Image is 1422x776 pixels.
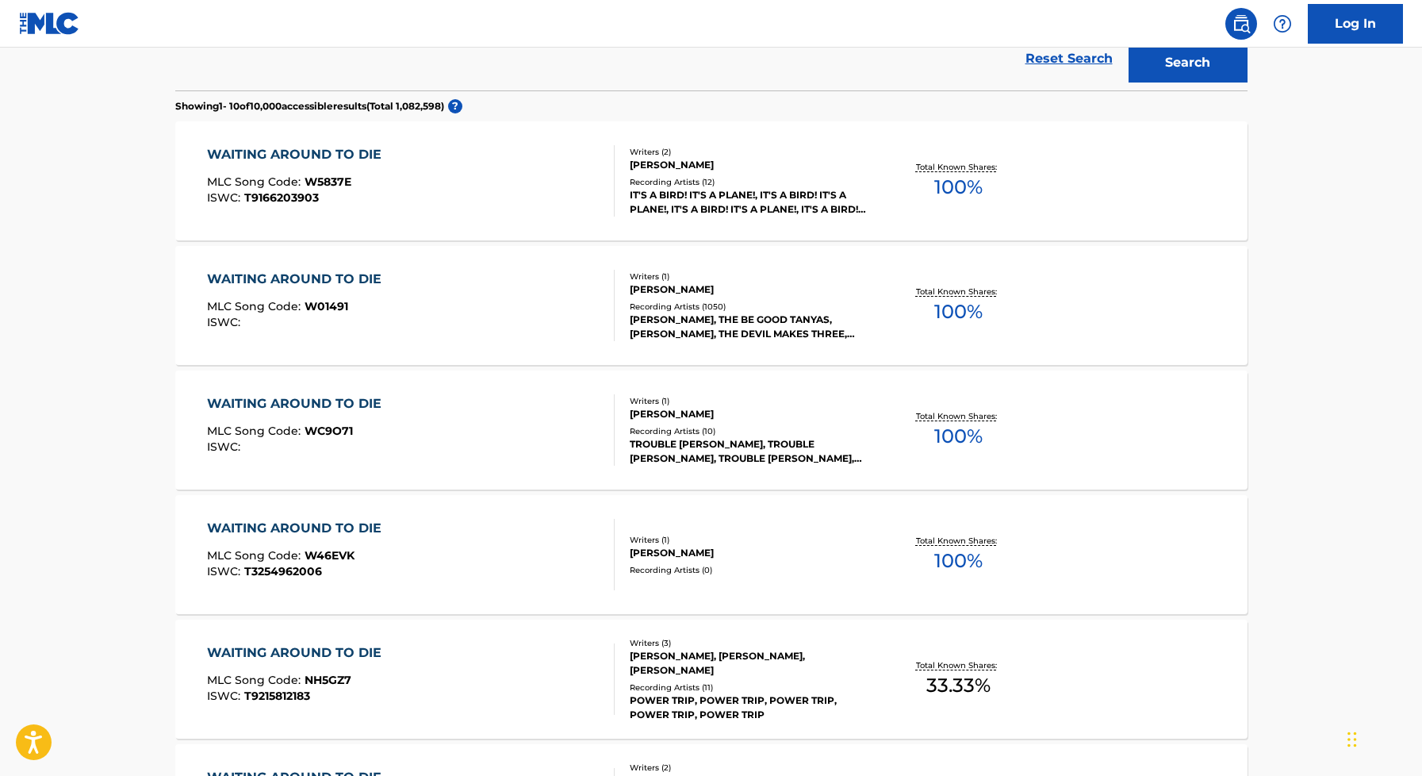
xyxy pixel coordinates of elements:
[934,298,983,326] span: 100 %
[207,175,305,189] span: MLC Song Code :
[630,176,869,188] div: Recording Artists ( 12 )
[207,689,244,703] span: ISWC :
[630,188,869,217] div: IT'S A BIRD! IT'S A PLANE!, IT'S A BIRD! IT'S A PLANE!, IT'S A BIRD! IT'S A PLANE!, IT'S A BIRD! ...
[1267,8,1298,40] div: Help
[175,620,1248,739] a: WAITING AROUND TO DIEMLC Song Code:NH5GZ7ISWC:T9215812183Writers (3)[PERSON_NAME], [PERSON_NAME],...
[175,99,444,113] p: Showing 1 - 10 of 10,000 accessible results (Total 1,082,598 )
[1343,700,1422,776] iframe: Chat Widget
[630,682,869,693] div: Recording Artists ( 11 )
[630,546,869,560] div: [PERSON_NAME]
[175,246,1248,365] a: WAITING AROUND TO DIEMLC Song Code:W01491ISWC:Writers (1)[PERSON_NAME]Recording Artists (1050)[PE...
[934,547,983,575] span: 100 %
[630,649,869,678] div: [PERSON_NAME], [PERSON_NAME], [PERSON_NAME]
[630,313,869,341] div: [PERSON_NAME], THE BE GOOD TANYAS, [PERSON_NAME], THE DEVIL MAKES THREE, [PERSON_NAME][GEOGRAPHIC...
[207,145,389,164] div: WAITING AROUND TO DIE
[916,410,1001,422] p: Total Known Shares:
[1232,14,1251,33] img: search
[630,762,869,774] div: Writers ( 2 )
[244,190,319,205] span: T9166203903
[207,315,244,329] span: ISWC :
[305,673,351,687] span: NH5GZ7
[207,190,244,205] span: ISWC :
[207,548,305,563] span: MLC Song Code :
[630,146,869,158] div: Writers ( 2 )
[916,659,1001,671] p: Total Known Shares:
[630,407,869,421] div: [PERSON_NAME]
[1018,41,1121,76] a: Reset Search
[934,173,983,202] span: 100 %
[244,689,310,703] span: T9215812183
[19,12,80,35] img: MLC Logo
[175,495,1248,614] a: WAITING AROUND TO DIEMLC Song Code:W46EVKISWC:T3254962006Writers (1)[PERSON_NAME]Recording Artist...
[207,394,389,413] div: WAITING AROUND TO DIE
[630,425,869,437] div: Recording Artists ( 10 )
[630,437,869,466] div: TROUBLE [PERSON_NAME], TROUBLE [PERSON_NAME], TROUBLE [PERSON_NAME], TROUBLE [PERSON_NAME], TROUB...
[630,301,869,313] div: Recording Artists ( 1050 )
[244,564,322,578] span: T3254962006
[305,548,355,563] span: W46EVK
[934,422,983,451] span: 100 %
[305,424,353,438] span: WC9O71
[630,395,869,407] div: Writers ( 1 )
[207,673,305,687] span: MLC Song Code :
[207,299,305,313] span: MLC Song Code :
[207,564,244,578] span: ISWC :
[305,299,348,313] span: W01491
[207,519,389,538] div: WAITING AROUND TO DIE
[175,121,1248,240] a: WAITING AROUND TO DIEMLC Song Code:W5837EISWC:T9166203903Writers (2)[PERSON_NAME]Recording Artist...
[630,282,869,297] div: [PERSON_NAME]
[305,175,351,189] span: W5837E
[630,637,869,649] div: Writers ( 3 )
[448,99,462,113] span: ?
[207,424,305,438] span: MLC Song Code :
[630,271,869,282] div: Writers ( 1 )
[1129,43,1248,83] button: Search
[630,158,869,172] div: [PERSON_NAME]
[1225,8,1257,40] a: Public Search
[207,440,244,454] span: ISWC :
[1308,4,1403,44] a: Log In
[1273,14,1292,33] img: help
[630,564,869,576] div: Recording Artists ( 0 )
[916,535,1001,547] p: Total Known Shares:
[175,371,1248,490] a: WAITING AROUND TO DIEMLC Song Code:WC9O71ISWC:Writers (1)[PERSON_NAME]Recording Artists (10)TROUB...
[926,671,991,700] span: 33.33 %
[207,643,389,663] div: WAITING AROUND TO DIE
[630,693,869,722] div: POWER TRIP, POWER TRIP, POWER TRIP, POWER TRIP, POWER TRIP
[207,270,389,289] div: WAITING AROUND TO DIE
[1347,716,1357,763] div: Drag
[916,161,1001,173] p: Total Known Shares:
[630,534,869,546] div: Writers ( 1 )
[916,286,1001,298] p: Total Known Shares:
